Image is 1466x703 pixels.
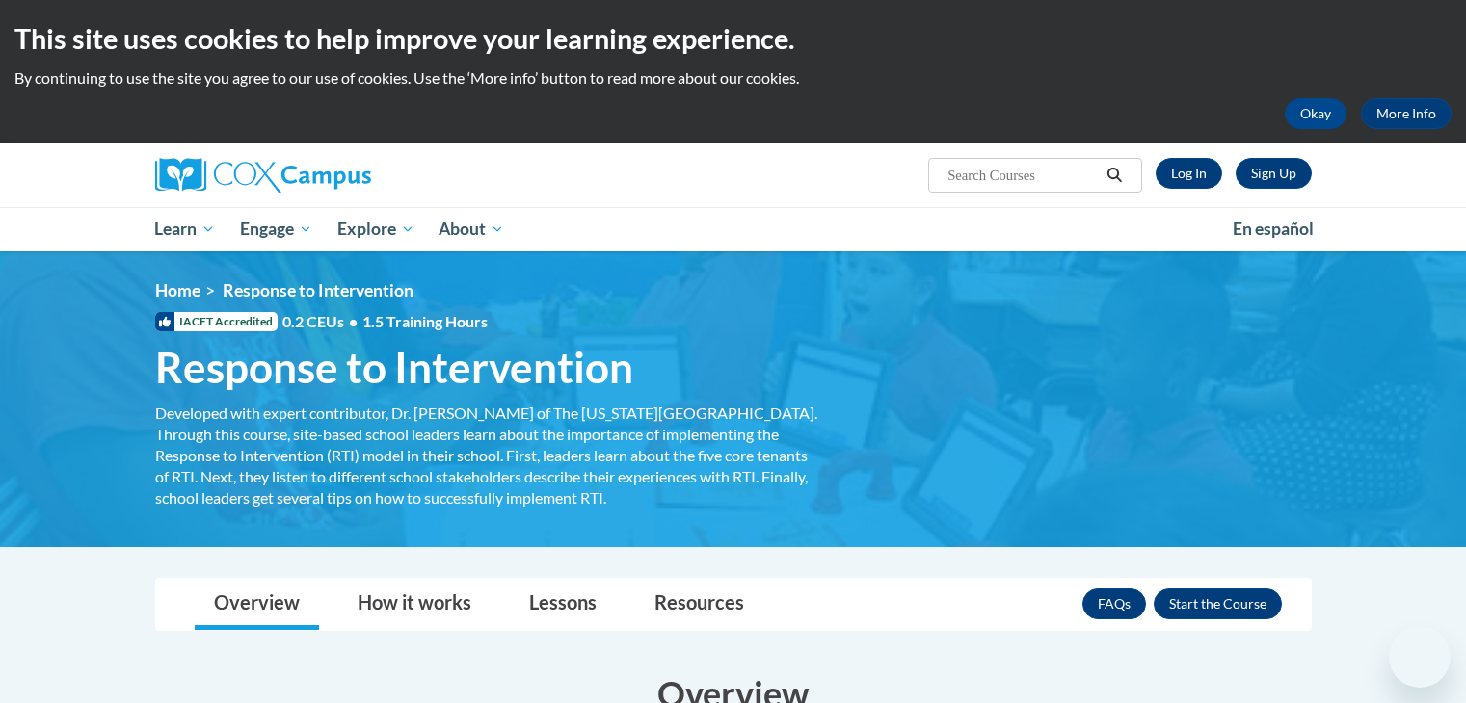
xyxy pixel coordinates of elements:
span: IACET Accredited [155,312,278,331]
button: Enroll [1154,588,1282,619]
a: Home [155,280,200,300]
h2: This site uses cookies to help improve your learning experience. [14,19,1452,58]
div: Developed with expert contributor, Dr. [PERSON_NAME] of The [US_STATE][GEOGRAPHIC_DATA]. Through ... [155,403,820,508]
span: En español [1233,219,1314,239]
button: Okay [1285,98,1346,129]
a: How it works [338,579,491,630]
a: About [426,207,517,251]
span: Explore [337,218,414,241]
iframe: Button to launch messaging window [1389,626,1451,688]
input: Search Courses [946,164,1100,187]
span: Engage [240,218,312,241]
a: Lessons [510,579,616,630]
a: Resources [635,579,763,630]
a: Cox Campus [155,158,521,193]
a: Overview [195,579,319,630]
a: Log In [1156,158,1222,189]
a: FAQs [1082,588,1146,619]
span: 1.5 Training Hours [362,312,488,330]
span: Learn [154,218,215,241]
a: En español [1220,209,1326,249]
span: • [349,312,358,330]
span: Response to Intervention [223,280,413,300]
button: Search [1100,164,1129,187]
a: Learn [143,207,228,251]
span: 0.2 CEUs [282,311,488,332]
a: More Info [1361,98,1452,129]
p: By continuing to use the site you agree to our use of cookies. Use the ‘More info’ button to read... [14,67,1452,89]
a: Register [1236,158,1312,189]
span: Response to Intervention [155,342,633,393]
div: Main menu [126,207,1341,251]
span: About [439,218,504,241]
a: Engage [227,207,325,251]
a: Explore [325,207,427,251]
img: Cox Campus [155,158,371,193]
